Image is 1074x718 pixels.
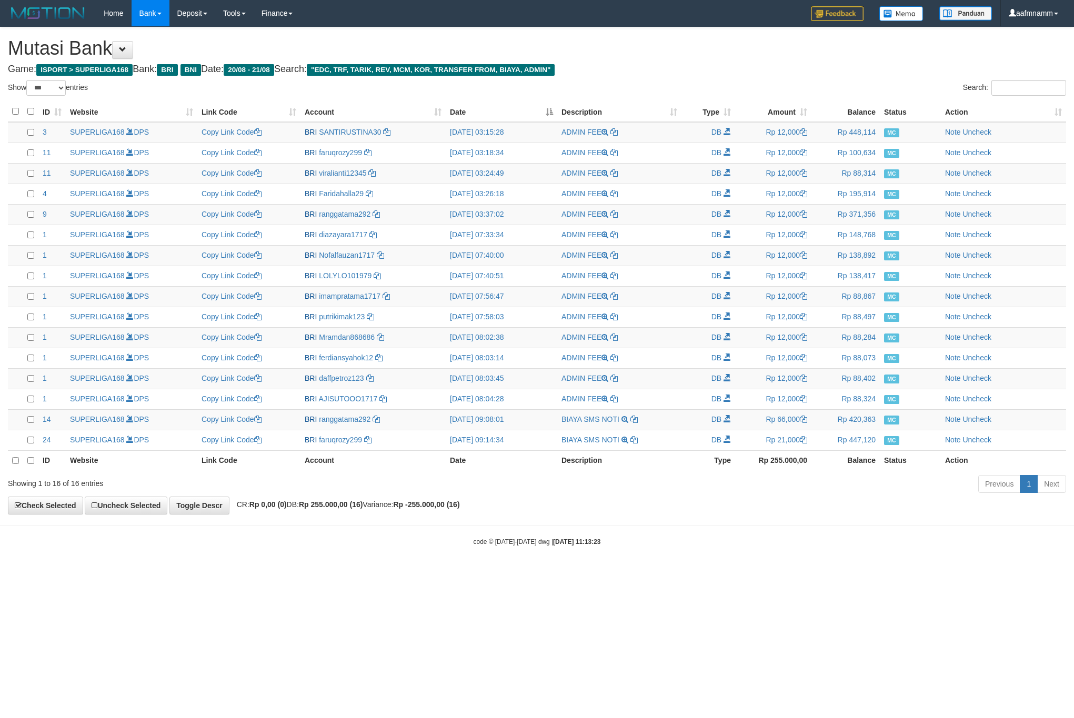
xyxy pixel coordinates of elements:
[66,122,197,143] td: DPS
[884,354,899,363] span: Manually Checked by: aafKayli
[557,307,681,327] td: ADMIN FEE
[735,245,811,266] td: Rp 12,000
[197,102,300,122] th: Link Code: activate to sort column ascending
[735,286,811,307] td: Rp 12,000
[800,189,807,198] a: Copy Rp 12,000 to clipboard
[945,271,961,280] a: Note
[446,102,557,122] th: Date: activate to sort column descending
[711,230,721,239] span: DB
[305,251,317,259] span: BRI
[880,102,941,122] th: Status
[610,128,618,136] a: Copy ADMIN FEE to clipboard
[319,189,364,198] a: Faridahalla29
[446,245,557,266] td: [DATE] 07:40:00
[811,204,880,225] td: Rp 371,356
[369,230,377,239] a: Copy diazayara1717 to clipboard
[557,348,681,368] td: ADMIN FEE
[70,230,125,239] a: SUPERLIGA168
[630,415,638,423] a: Copy BIAYA SMS NOTI to clipboard
[811,389,880,409] td: Rp 88,324
[364,436,372,444] a: Copy faruqrozy299 to clipboard
[1037,475,1066,493] a: Next
[70,210,125,218] a: SUPERLIGA168
[43,148,51,157] span: 11
[884,169,899,178] span: Manually Checked by: aafmahdasta
[446,286,557,307] td: [DATE] 07:56:47
[66,225,197,245] td: DPS
[962,148,991,157] a: Uncheck
[319,374,364,382] a: daffpetroz123
[735,327,811,348] td: Rp 12,000
[884,375,899,383] span: Manually Checked by: aafKayli
[305,312,317,321] span: BRI
[610,230,618,239] a: Copy ADMIN FEE to clipboard
[43,169,51,177] span: 11
[945,436,961,444] a: Note
[561,415,619,423] a: BIAYA SMS NOTI
[800,333,807,341] a: Copy Rp 12,000 to clipboard
[446,368,557,389] td: [DATE] 08:03:45
[202,230,262,239] a: Copy Link Code
[811,245,880,266] td: Rp 138,892
[884,190,899,199] span: Manually Checked by: aafmahdasta
[43,292,47,300] span: 1
[8,497,83,514] a: Check Selected
[43,312,47,321] span: 1
[70,312,125,321] a: SUPERLIGA168
[800,148,807,157] a: Copy Rp 12,000 to clipboard
[735,143,811,163] td: Rp 12,000
[735,102,811,122] th: Amount: activate to sort column ascending
[446,122,557,143] td: [DATE] 03:15:28
[941,102,1066,122] th: Action: activate to sort column ascending
[319,353,373,362] a: ferdiansyahok12
[735,430,811,450] td: Rp 21,000
[43,210,47,218] span: 9
[800,128,807,136] a: Copy Rp 12,000 to clipboard
[879,6,924,21] img: Button%20Memo.svg
[711,292,721,300] span: DB
[305,395,317,403] span: BRI
[202,189,262,198] a: Copy Link Code
[884,251,899,260] span: Manually Checked by: aafKayli
[962,292,991,300] a: Uncheck
[991,80,1066,96] input: Search:
[610,374,618,382] a: Copy ADMIN FEE to clipboard
[735,389,811,409] td: Rp 12,000
[318,395,377,403] a: AJISUTOOO1717
[811,368,880,389] td: Rp 88,402
[811,6,864,21] img: Feedback.jpg
[307,64,555,76] span: "EDC, TRF, TARIK, REV, MCM, KOR, TRANSFER FROM, BIAYA, ADMIN"
[66,348,197,368] td: DPS
[66,266,197,286] td: DPS
[305,128,317,136] span: BRI
[711,395,721,403] span: DB
[711,312,721,321] span: DB
[66,245,197,266] td: DPS
[945,169,961,177] a: Note
[305,189,317,198] span: BRI
[43,128,47,136] span: 3
[319,415,370,423] a: ranggatama292
[305,271,317,280] span: BRI
[70,395,125,403] a: SUPERLIGA168
[377,251,384,259] a: Copy Nofalfauzan1717 to clipboard
[202,415,262,423] a: Copy Link Code
[945,395,961,403] a: Note
[305,230,317,239] span: BRI
[811,225,880,245] td: Rp 148,768
[557,122,681,143] td: ADMIN FEE
[962,353,991,362] a: Uncheck
[557,184,681,204] td: ADMIN FEE
[800,251,807,259] a: Copy Rp 12,000 to clipboard
[180,64,201,76] span: BNI
[557,143,681,163] td: ADMIN FEE
[800,210,807,218] a: Copy Rp 12,000 to clipboard
[945,292,961,300] a: Note
[557,327,681,348] td: ADMIN FEE
[202,333,262,341] a: Copy Link Code
[446,409,557,430] td: [DATE] 09:08:01
[800,292,807,300] a: Copy Rp 12,000 to clipboard
[811,430,880,450] td: Rp 447,120
[157,64,177,76] span: BRI
[8,38,1066,59] h1: Mutasi Bank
